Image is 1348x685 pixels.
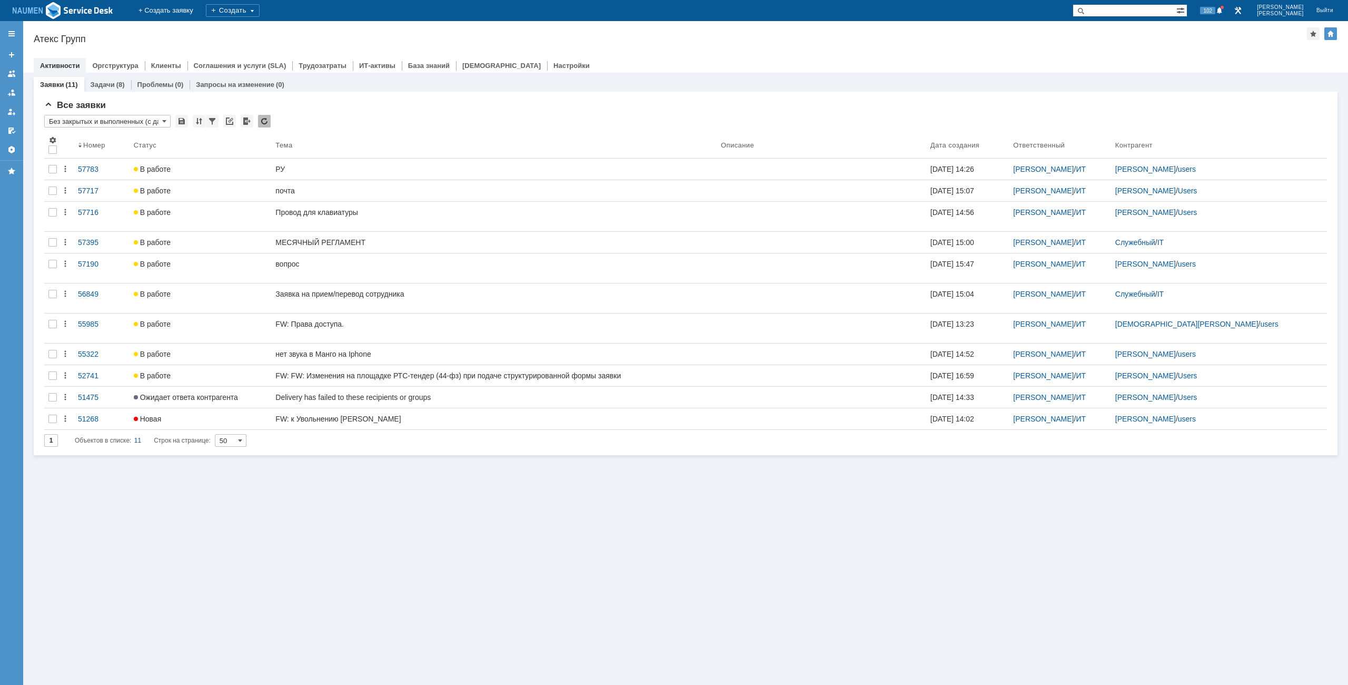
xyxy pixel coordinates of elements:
[1013,290,1106,298] div: /
[1178,393,1197,402] a: Users
[930,187,974,195] div: [DATE] 15:07
[130,283,272,313] a: В работе
[74,132,130,159] th: Номер
[275,393,712,402] div: Delivery has failed to these recipients or groups
[74,232,130,253] a: 57395
[130,253,272,283] a: В работе
[930,415,974,423] div: [DATE] 14:02
[926,202,1009,231] a: [DATE] 14:56
[359,62,395,70] a: ИТ-активы
[1115,350,1176,358] a: [PERSON_NAME]
[926,365,1009,386] a: [DATE] 16:59
[1076,187,1086,195] a: ИТ
[271,283,717,313] a: Заявка на прием/перевод сотрудника
[1013,260,1106,268] div: /
[926,132,1009,159] th: Дата создания
[196,81,274,89] a: Запросы на изменение
[1157,238,1164,247] a: IT
[275,350,712,358] div: нет звука в Манго на Iphone
[1013,371,1074,380] a: [PERSON_NAME]
[61,393,70,402] div: Действия
[48,136,57,144] span: Настройки
[1013,415,1106,423] div: /
[3,103,20,120] a: Мои заявки
[134,371,171,380] span: В работе
[275,238,712,247] div: МЕСЯЧНЫЙ РЕГЛАМЕНТ
[65,81,77,89] div: (11)
[130,180,272,201] a: В работе
[1115,238,1155,247] a: Служебный
[1111,132,1327,159] th: Контрагент
[130,365,272,386] a: В работе
[275,371,712,380] div: FW: FW: Изменения на площадке РТС-тендер (44-фз) при подаче структурированной формы заявки
[130,132,272,159] th: Статус
[1178,260,1196,268] a: users
[1200,7,1215,14] span: 102
[275,290,712,298] div: Заявка на прием/перевод сотрудника
[74,408,130,429] a: 51268
[275,165,712,173] div: РУ
[1115,260,1323,268] div: /
[194,62,286,70] a: Соглашения и услуги (SLA)
[1115,320,1258,328] a: [DEMOGRAPHIC_DATA][PERSON_NAME]
[1115,393,1176,402] a: [PERSON_NAME]
[134,434,141,447] div: 11
[134,208,171,217] span: В работе
[130,159,272,180] a: В работе
[1115,141,1153,149] div: Контрагент
[193,115,205,128] div: Сортировка...
[78,290,125,298] div: 56849
[271,180,717,201] a: почта
[271,387,717,408] a: Delivery has failed to these recipients or groups
[1013,238,1106,247] div: /
[1157,290,1164,298] a: IT
[1178,208,1197,217] a: Users
[1178,350,1196,358] a: users
[1115,320,1323,328] div: /
[1013,141,1065,149] div: Ответственный
[275,141,292,149] div: Тема
[275,415,712,423] div: FW: к Увольнению [PERSON_NAME]
[271,132,717,159] th: Тема
[130,202,272,231] a: В работе
[74,365,130,386] a: 52741
[1009,132,1111,159] th: Ответственный
[78,238,125,247] div: 57395
[74,344,130,365] a: 55322
[1076,208,1086,217] a: ИТ
[1115,165,1176,173] a: [PERSON_NAME]
[1076,415,1086,423] a: ИТ
[1013,350,1106,358] div: /
[61,187,70,195] div: Действия
[1013,165,1106,173] div: /
[3,84,20,101] a: Заявки в моей ответственности
[74,314,130,343] a: 55985
[930,290,974,298] div: [DATE] 15:04
[1013,208,1106,217] div: /
[271,202,717,231] a: Провод для клавиатуры
[271,408,717,429] a: FW: к Увольнению [PERSON_NAME]
[1257,4,1304,11] span: [PERSON_NAME]
[926,232,1009,253] a: [DATE] 15:00
[1076,320,1086,328] a: ИТ
[462,62,541,70] a: [DEMOGRAPHIC_DATA]
[271,253,717,283] a: вопрос
[1013,290,1074,298] a: [PERSON_NAME]
[78,208,125,217] div: 57716
[930,350,974,358] div: [DATE] 14:52
[1115,238,1323,247] div: /
[930,141,979,149] div: Дата создания
[926,314,1009,343] a: [DATE] 13:23
[408,62,450,70] a: База знаний
[1013,393,1074,402] a: [PERSON_NAME]
[78,187,125,195] div: 57717
[74,387,130,408] a: 51475
[553,62,590,70] a: Настройки
[92,62,138,70] a: Оргструктура
[276,81,284,89] div: (0)
[134,238,171,247] span: В работе
[130,344,272,365] a: В работе
[1115,371,1323,380] div: /
[74,159,130,180] a: 57783
[1013,238,1074,247] a: [PERSON_NAME]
